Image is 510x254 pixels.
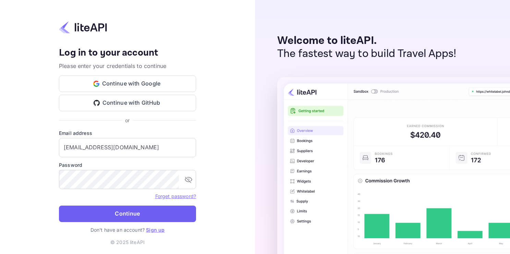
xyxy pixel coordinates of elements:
a: Sign up [146,227,165,233]
button: Continue [59,206,196,222]
label: Password [59,161,196,169]
button: Continue with Google [59,76,196,92]
button: toggle password visibility [182,173,195,186]
h4: Log in to your account [59,47,196,59]
img: liteapi [59,21,107,34]
label: Email address [59,129,196,137]
input: Enter your email address [59,138,196,157]
p: © 2025 liteAPI [110,239,145,246]
p: Don't have an account? [59,226,196,233]
a: Forget password? [155,193,196,199]
p: Welcome to liteAPI. [277,34,457,47]
a: Forget password? [155,193,196,199]
button: Continue with GitHub [59,95,196,111]
p: or [125,117,130,124]
p: Please enter your credentials to continue [59,62,196,70]
p: The fastest way to build Travel Apps! [277,47,457,60]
